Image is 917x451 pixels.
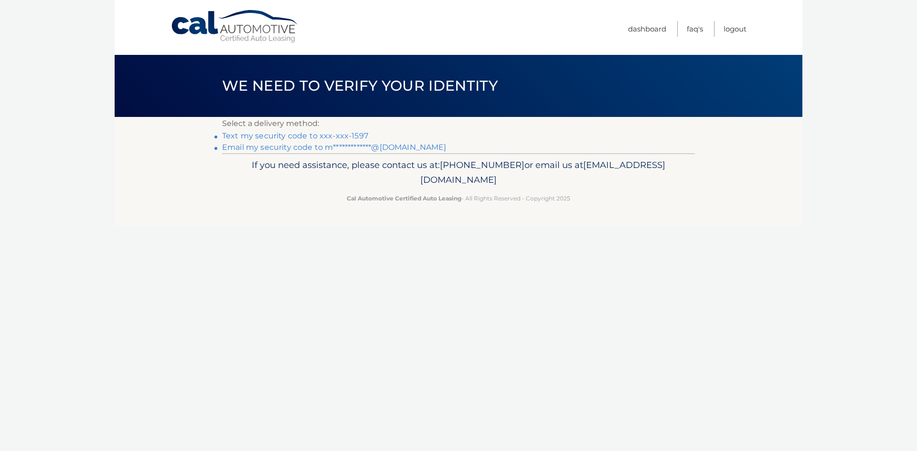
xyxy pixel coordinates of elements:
[228,193,689,203] p: - All Rights Reserved - Copyright 2025
[222,117,695,130] p: Select a delivery method:
[687,21,703,37] a: FAQ's
[228,157,689,188] p: If you need assistance, please contact us at: or email us at
[222,77,498,94] span: We need to verify your identity
[222,131,368,140] a: Text my security code to xxx-xxx-1597
[347,195,461,202] strong: Cal Automotive Certified Auto Leasing
[171,10,299,43] a: Cal Automotive
[628,21,666,37] a: Dashboard
[440,159,524,170] span: [PHONE_NUMBER]
[724,21,746,37] a: Logout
